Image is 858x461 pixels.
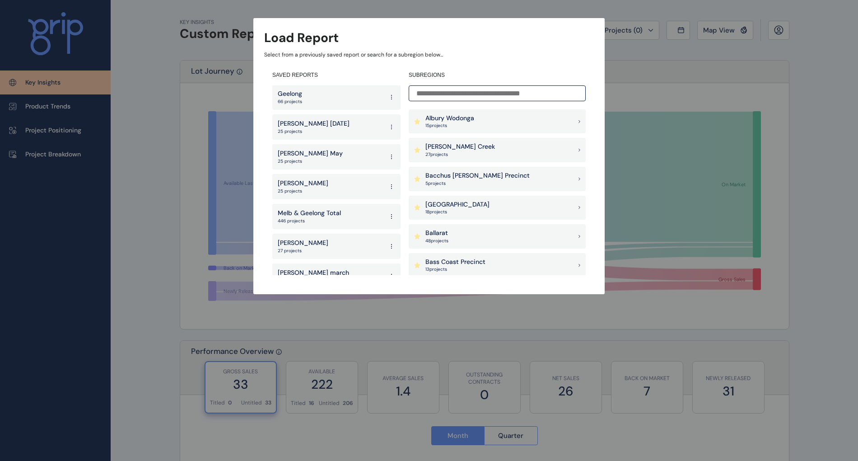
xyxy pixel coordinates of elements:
p: Melb & Geelong Total [278,209,341,218]
p: 66 projects [278,99,302,105]
h3: Load Report [264,29,339,47]
p: 25 projects [278,128,350,135]
p: 25 projects [278,188,328,194]
p: Albury Wodonga [425,114,474,123]
p: Bacchus [PERSON_NAME] Precinct [425,171,530,180]
p: Ballarat [425,229,448,238]
p: Bass Coast Precinct [425,258,485,267]
p: 5 project s [425,180,530,187]
p: Select from a previously saved report or search for a subregion below... [264,51,594,59]
p: Geelong [278,89,302,99]
p: [PERSON_NAME] [DATE] [278,119,350,128]
p: 27 projects [278,248,328,254]
p: [PERSON_NAME] May [278,149,343,158]
p: 48 project s [425,238,448,244]
p: 25 projects [278,158,343,165]
h4: SAVED REPORTS [272,71,401,79]
p: 13 project s [425,266,485,273]
p: [GEOGRAPHIC_DATA] [425,200,490,209]
p: [PERSON_NAME] march [278,268,349,278]
h4: SUBREGIONS [409,71,586,79]
p: [PERSON_NAME] Creek [425,142,495,151]
p: 27 project s [425,151,495,158]
p: 446 projects [278,218,341,224]
p: 18 project s [425,209,490,215]
p: [PERSON_NAME] [278,239,328,248]
p: 15 project s [425,122,474,129]
p: [PERSON_NAME] [278,179,328,188]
